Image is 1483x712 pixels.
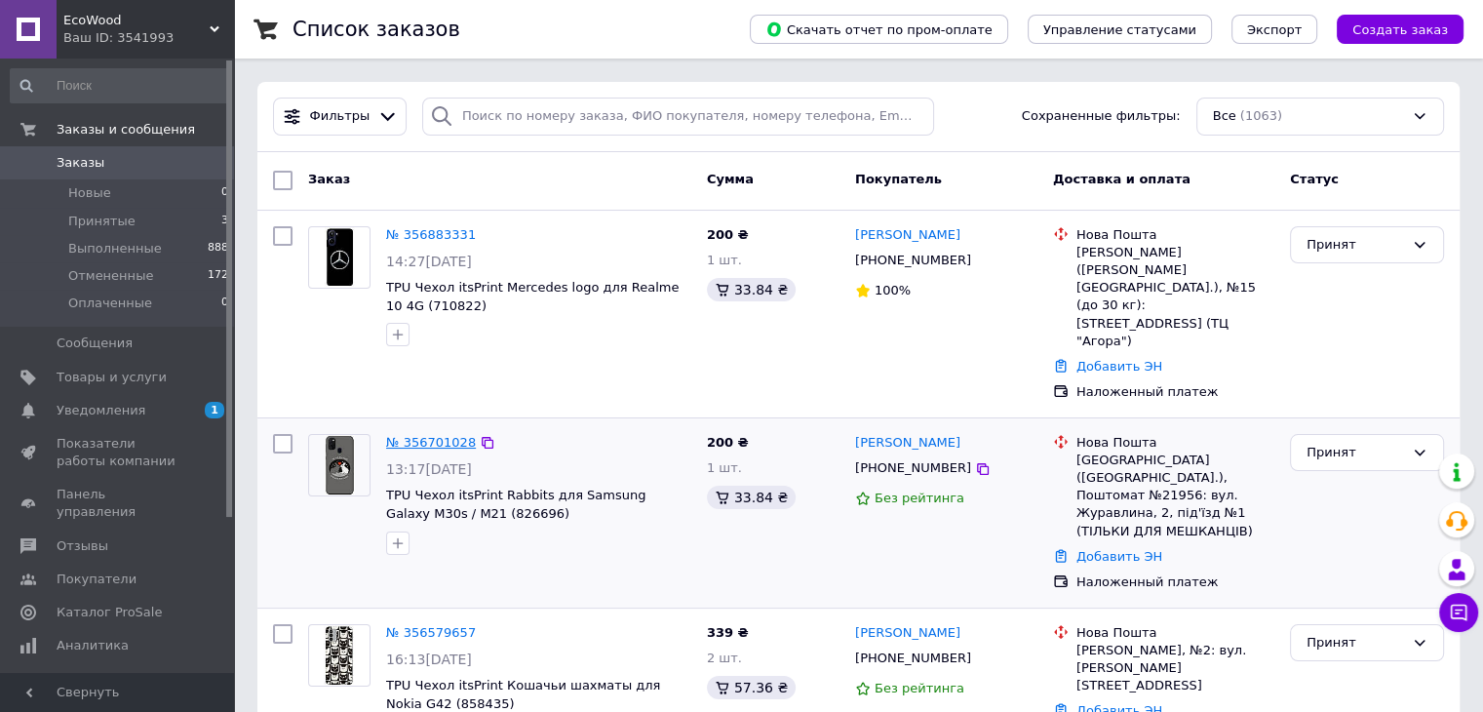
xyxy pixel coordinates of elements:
[1028,15,1212,44] button: Управление статусами
[1076,383,1274,401] div: Наложенный платеж
[707,278,796,301] div: 33.84 ₴
[707,625,749,640] span: 339 ₴
[68,267,153,285] span: Отмененные
[765,20,993,38] span: Скачать отчет по пром-оплате
[707,227,749,242] span: 200 ₴
[875,681,964,695] span: Без рейтинга
[386,652,472,667] span: 16:13[DATE]
[386,461,472,477] span: 13:17[DATE]
[386,488,645,521] a: TPU Чехол itsPrint Rabbits для Samsung Galaxy M30s / M21 (826696)
[205,402,224,418] span: 1
[707,486,796,509] div: 33.84 ₴
[310,107,371,126] span: Фильтры
[1076,434,1274,452] div: Нова Пошта
[57,402,145,419] span: Уведомления
[707,676,796,699] div: 57.36 ₴
[1231,15,1317,44] button: Экспорт
[63,29,234,47] div: Ваш ID: 3541993
[1213,107,1236,126] span: Все
[57,435,180,470] span: Показатели работы компании
[1076,244,1274,350] div: [PERSON_NAME] ([PERSON_NAME][GEOGRAPHIC_DATA].), №15 (до 30 кг): [STREET_ADDRESS] (ТЦ "Агора")
[1022,107,1181,126] span: Сохраненные фильтры:
[386,625,476,640] a: № 356579657
[221,295,228,312] span: 0
[1247,22,1302,37] span: Экспорт
[68,213,136,230] span: Принятые
[1307,235,1404,256] div: Принят
[63,12,210,29] span: EcoWood
[57,369,167,386] span: Товары и услуги
[57,121,195,138] span: Заказы и сообщения
[1076,226,1274,244] div: Нова Пошта
[875,491,964,505] span: Без рейтинга
[1337,15,1463,44] button: Создать заказ
[707,172,754,186] span: Сумма
[1352,22,1448,37] span: Создать заказ
[707,435,749,450] span: 200 ₴
[386,227,476,242] a: № 356883331
[1290,172,1339,186] span: Статус
[1439,593,1478,632] button: Чат с покупателем
[1076,574,1274,591] div: Наложенный платеж
[855,434,960,453] a: [PERSON_NAME]
[386,435,476,450] a: № 356701028
[68,240,162,257] span: Выполненные
[855,624,960,643] a: [PERSON_NAME]
[308,624,371,687] a: Фото товару
[57,604,162,621] span: Каталог ProSale
[208,240,228,257] span: 888
[851,455,975,481] div: [PHONE_NUMBER]
[325,435,355,495] img: Фото товару
[1053,172,1190,186] span: Доставка и оплата
[325,227,355,288] img: Фото товару
[293,18,460,41] h1: Список заказов
[707,460,742,475] span: 1 шт.
[57,537,108,555] span: Отзывы
[1307,443,1404,463] div: Принят
[707,651,742,665] span: 2 шт.
[386,280,679,313] a: TPU Чехол itsPrint Mercedes logo для Realme 10 4G (710822)
[57,154,104,172] span: Заказы
[308,434,371,496] a: Фото товару
[308,226,371,289] a: Фото товару
[386,254,472,269] span: 14:27[DATE]
[68,295,152,312] span: Оплаченные
[855,172,942,186] span: Покупатель
[851,646,975,671] div: [PHONE_NUMBER]
[1076,624,1274,642] div: Нова Пошта
[1307,633,1404,653] div: Принят
[1240,108,1282,123] span: (1063)
[221,213,228,230] span: 3
[1317,21,1463,36] a: Создать заказ
[10,68,230,103] input: Поиск
[386,678,660,711] a: TPU Чехол itsPrint Кошачьи шахматы для Nokia G42 (858435)
[208,267,228,285] span: 172
[324,625,355,686] img: Фото товару
[57,571,137,588] span: Покупатели
[308,172,350,186] span: Заказ
[57,670,180,705] span: Инструменты вебмастера и SEO
[1076,359,1162,374] a: Добавить ЭН
[57,486,180,521] span: Панель управления
[422,98,934,136] input: Поиск по номеру заказа, ФИО покупателя, номеру телефона, Email, номеру накладной
[851,248,975,273] div: [PHONE_NUMBER]
[1043,22,1196,37] span: Управление статусами
[1076,452,1274,540] div: [GEOGRAPHIC_DATA] ([GEOGRAPHIC_DATA].), Поштомат №21956: вул. Журавлина, 2, під'їзд №1 (ТІЛЬКИ ДЛ...
[875,283,911,297] span: 100%
[855,226,960,245] a: [PERSON_NAME]
[221,184,228,202] span: 0
[57,335,133,352] span: Сообщения
[707,253,742,267] span: 1 шт.
[1076,549,1162,564] a: Добавить ЭН
[750,15,1008,44] button: Скачать отчет по пром-оплате
[57,637,129,654] span: Аналитика
[68,184,111,202] span: Новые
[1076,642,1274,695] div: [PERSON_NAME], №2: вул. [PERSON_NAME][STREET_ADDRESS]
